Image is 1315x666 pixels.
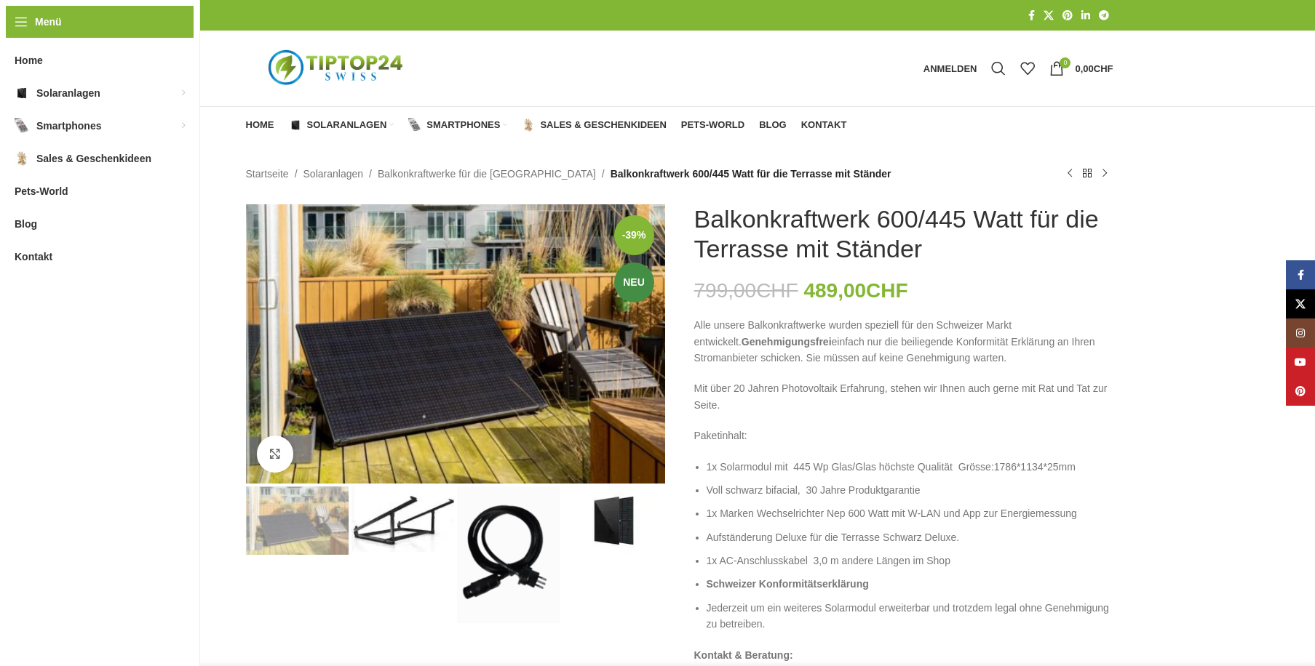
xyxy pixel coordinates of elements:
[707,600,1113,633] li: Jederzeit um ein weiteres Solarmodul erweiterbar und trotzdem legal ohne Genehmigung zu betreiben.
[239,111,854,140] div: Hauptnavigation
[1013,54,1042,83] div: Meine Wunschliste
[1286,318,1315,348] a: Instagram Social Link
[35,14,62,30] span: Menü
[759,111,787,140] a: Blog
[563,486,665,555] img: Solarmodul bificial
[246,62,428,73] a: Logo der Website
[694,204,1113,264] h1: Balkonkraftwerk 600/445 Watt für die Terrasse mit Ständer
[15,151,29,166] img: Sales & Geschenkideen
[1061,165,1078,182] a: Vorheriges Produkt
[426,119,500,131] span: Smartphones
[15,86,29,100] img: Solaranlagen
[408,111,507,140] a: Smartphones
[756,279,798,302] span: CHF
[246,486,349,555] img: Steckerkraftwerk für die Terrasse
[694,279,798,302] bdi: 799,00
[707,578,869,590] span: Schweizer Konformitätserklärung
[457,486,560,623] img: Anschlusskabel Wechselrichter
[1286,289,1315,318] a: X Social Link
[694,428,1113,444] p: Paketinhalt:
[522,119,535,132] img: Sales & Geschenkideen
[246,111,274,140] a: Home
[866,279,908,302] span: CHF
[246,204,665,484] img: Steckerkraftwerk für die Terrasse
[289,111,394,140] a: Solaranlagen
[351,486,454,552] img: Deluxe Aufständerung Solarmodul
[707,529,1113,545] li: Aufständerung Deluxe für die Terrasse Schwarz Deluxe.
[916,54,985,83] a: Anmelden
[1286,377,1315,406] a: Pinterest Social Link
[1058,6,1077,25] a: Pinterest Social Link
[614,262,654,302] span: Neu
[15,119,29,133] img: Smartphones
[540,119,666,131] span: Sales & Geschenkideen
[1060,57,1070,68] span: 0
[707,505,1113,521] li: 1x Marken Wechselrichter Nep 600 Watt mit W-LAN und App zur Energiemessung
[707,459,1113,475] li: 1x Solarmodul mit 445 Wp Glas/Glas höchste Qualität Grösse:1786*1134*25mm
[1039,6,1058,25] a: X Social Link
[803,279,907,302] bdi: 489,00
[246,119,274,131] span: Home
[742,336,832,348] strong: Genehmigungsfrei
[15,211,37,237] span: Blog
[694,649,793,661] strong: Kontakt & Beratung:
[15,244,52,270] span: Kontakt
[307,119,387,131] span: Solaranlagen
[36,80,100,106] span: Solaranlagen
[1096,165,1113,182] a: Nächstes Produkt
[1024,6,1039,25] a: Facebook Social Link
[801,111,847,140] a: Kontakt
[694,317,1113,366] p: Alle unsere Balkonkraftwerke wurden speziell für den Schweizer Markt entwickelt. einfach nur die ...
[1094,63,1113,74] span: CHF
[694,380,1113,413] p: Mit über 20 Jahren Photovoltaik Erfahrung, stehen wir Ihnen auch gerne mit Rat und Tat zur Seite.
[15,178,68,204] span: Pets-World
[36,113,101,139] span: Smartphones
[611,166,891,182] span: Balkonkraftwerk 600/445 Watt für die Terrasse mit Ständer
[923,64,977,73] span: Anmelden
[246,166,289,182] a: Startseite
[801,119,847,131] span: Kontakt
[1042,54,1120,83] a: 0 0,00CHF
[614,215,654,255] span: -39%
[378,166,596,182] a: Balkonkraftwerke für die [GEOGRAPHIC_DATA]
[759,119,787,131] span: Blog
[1286,260,1315,289] a: Facebook Social Link
[681,111,744,140] a: Pets-World
[408,119,421,132] img: Smartphones
[984,54,1013,83] a: Suche
[15,47,43,73] span: Home
[303,166,364,182] a: Solaranlagen
[1094,6,1113,25] a: Telegram Social Link
[681,119,744,131] span: Pets-World
[1077,6,1094,25] a: LinkedIn Social Link
[707,482,1113,498] li: Voll schwarz bifacial, 30 Jahre Produktgarantie
[1286,348,1315,377] a: YouTube Social Link
[36,145,151,172] span: Sales & Geschenkideen
[246,166,891,182] nav: Breadcrumb
[289,119,302,132] img: Solaranlagen
[522,111,666,140] a: Sales & Geschenkideen
[707,553,1113,569] li: 1x AC-Anschlusskabel 3,0 m andere Längen im Shop
[1075,63,1113,74] bdi: 0,00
